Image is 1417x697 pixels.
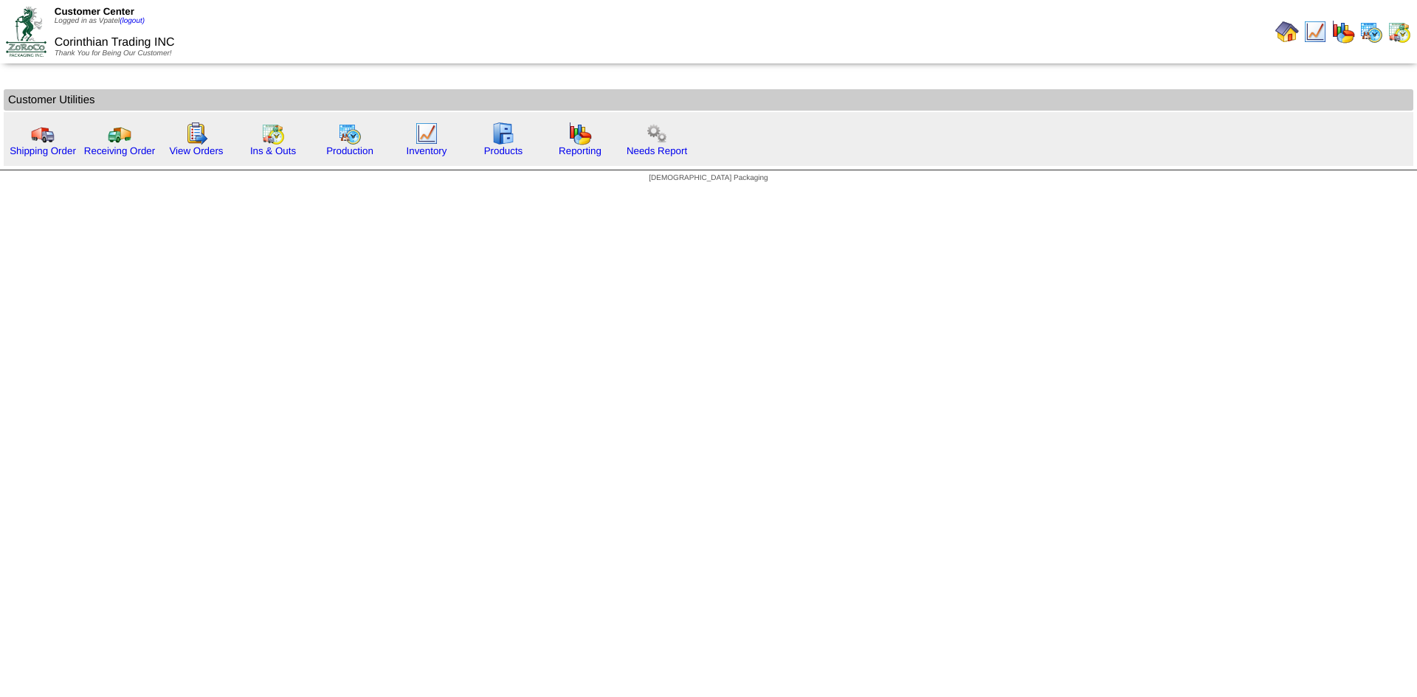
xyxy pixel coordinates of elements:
[645,122,669,145] img: workflow.png
[415,122,438,145] img: line_graph.gif
[185,122,208,145] img: workorder.gif
[108,122,131,145] img: truck2.gif
[261,122,285,145] img: calendarinout.gif
[326,145,373,156] a: Production
[55,49,172,58] span: Thank You for Being Our Customer!
[169,145,223,156] a: View Orders
[559,145,601,156] a: Reporting
[484,145,523,156] a: Products
[120,17,145,25] a: (logout)
[10,145,76,156] a: Shipping Order
[627,145,687,156] a: Needs Report
[31,122,55,145] img: truck.gif
[407,145,447,156] a: Inventory
[55,36,175,49] span: Corinthian Trading INC
[4,89,1413,111] td: Customer Utilities
[492,122,515,145] img: cabinet.gif
[568,122,592,145] img: graph.gif
[6,7,46,56] img: ZoRoCo_Logo(Green%26Foil)%20jpg.webp
[1359,20,1383,44] img: calendarprod.gif
[1387,20,1411,44] img: calendarinout.gif
[649,174,768,182] span: [DEMOGRAPHIC_DATA] Packaging
[1303,20,1327,44] img: line_graph.gif
[55,6,134,17] span: Customer Center
[55,17,145,25] span: Logged in as Vpatel
[84,145,155,156] a: Receiving Order
[1275,20,1299,44] img: home.gif
[338,122,362,145] img: calendarprod.gif
[1331,20,1355,44] img: graph.gif
[250,145,296,156] a: Ins & Outs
